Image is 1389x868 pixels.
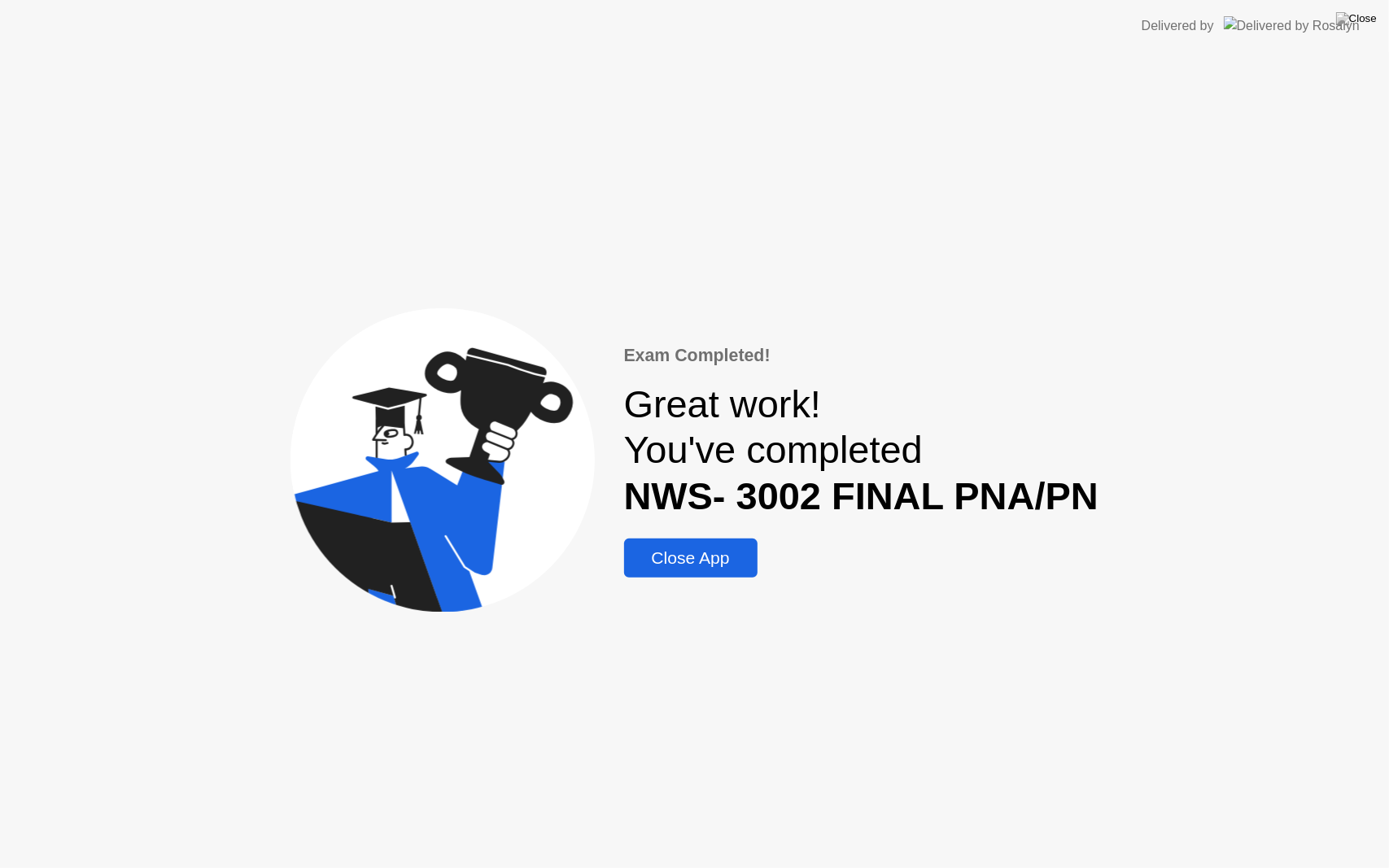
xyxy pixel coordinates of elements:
div: Delivered by [1142,16,1214,36]
div: Close App [629,548,753,568]
b: NWS- 3002 FINAL PNA/PN [624,475,1099,517]
img: Delivered by Rosalyn [1224,16,1360,35]
div: Exam Completed! [624,342,1099,369]
button: Close App [624,539,758,578]
div: Great work! You've completed [624,382,1099,519]
img: Close [1336,12,1377,25]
